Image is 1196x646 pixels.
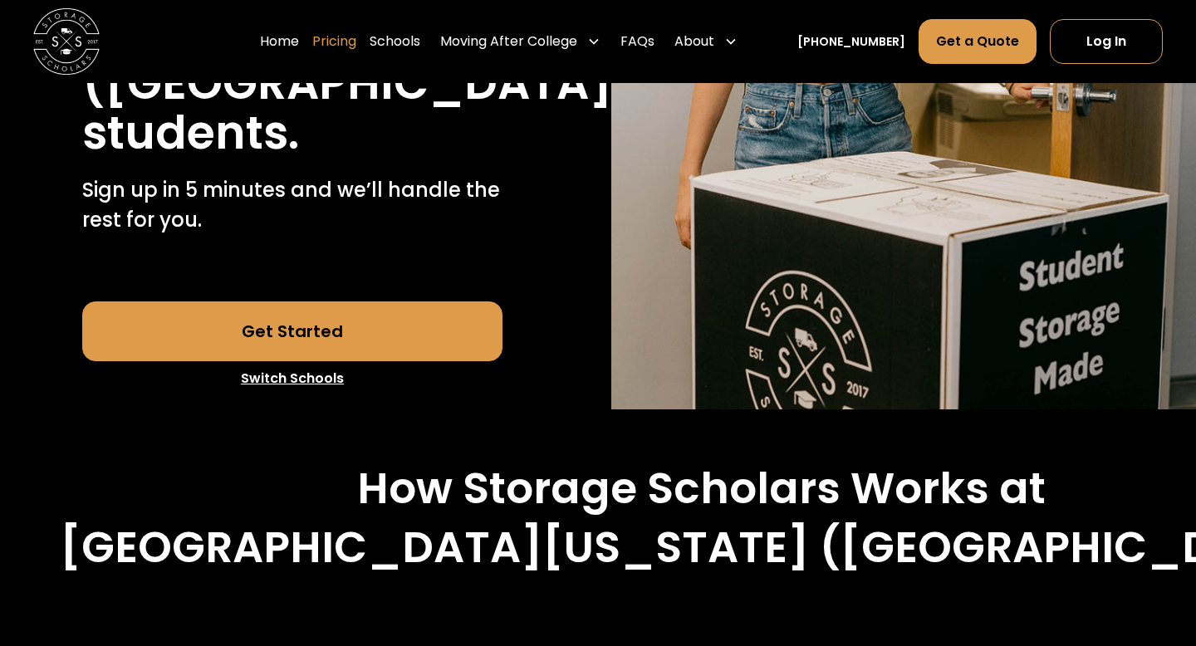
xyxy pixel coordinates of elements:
[797,33,905,51] a: [PHONE_NUMBER]
[82,175,503,235] p: Sign up in 5 minutes and we’ll handle the rest for you.
[260,18,299,65] a: Home
[919,19,1037,64] a: Get a Quote
[674,32,714,51] div: About
[82,301,503,361] a: Get Started
[620,18,654,65] a: FAQs
[82,108,299,159] h1: students.
[33,8,100,75] img: Storage Scholars main logo
[1050,19,1163,64] a: Log In
[440,32,577,51] div: Moving After College
[370,18,420,65] a: Schools
[357,462,1046,514] h2: How Storage Scholars Works at
[668,18,744,65] div: About
[434,18,607,65] div: Moving After College
[82,361,503,396] a: Switch Schools
[312,18,356,65] a: Pricing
